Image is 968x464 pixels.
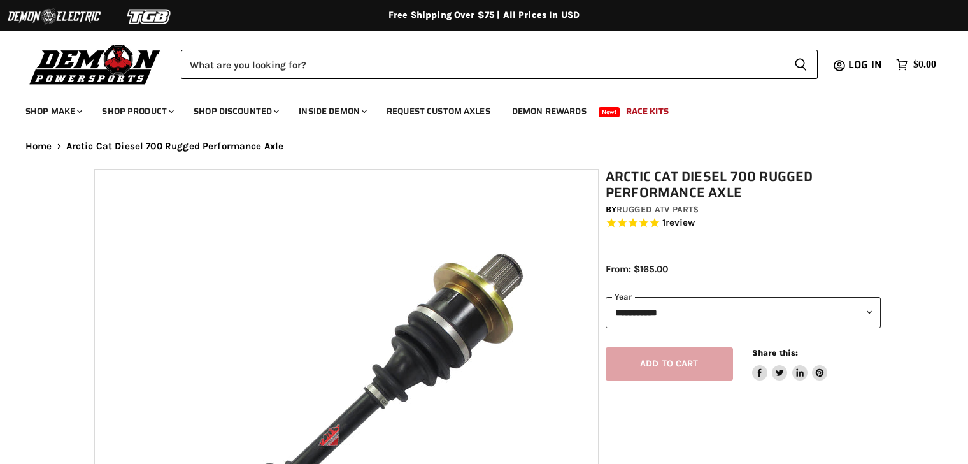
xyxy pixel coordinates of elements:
a: Inside Demon [289,98,374,124]
span: From: $165.00 [606,263,668,275]
a: Demon Rewards [502,98,596,124]
a: Log in [843,59,890,71]
div: by [606,203,881,217]
h1: Arctic Cat Diesel 700 Rugged Performance Axle [606,169,881,201]
aside: Share this: [752,347,828,381]
span: 1 reviews [662,217,695,229]
img: TGB Logo 2 [102,4,197,29]
span: New! [599,107,620,117]
a: $0.00 [890,55,943,74]
a: Home [25,141,52,152]
button: Search [784,50,818,79]
a: Race Kits [616,98,678,124]
span: $0.00 [913,59,936,71]
a: Shop Discounted [184,98,287,124]
form: Product [181,50,818,79]
span: Share this: [752,348,798,358]
select: year [606,297,881,328]
input: Search [181,50,784,79]
a: Shop Make [16,98,90,124]
a: Request Custom Axles [377,98,500,124]
span: Arctic Cat Diesel 700 Rugged Performance Axle [66,141,284,152]
a: Rugged ATV Parts [616,204,699,215]
a: Shop Product [92,98,181,124]
ul: Main menu [16,93,933,124]
span: Rated 5.0 out of 5 stars 1 reviews [606,217,881,230]
img: Demon Electric Logo 2 [6,4,102,29]
img: Demon Powersports [25,41,165,87]
span: review [665,217,695,229]
span: Log in [848,57,882,73]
